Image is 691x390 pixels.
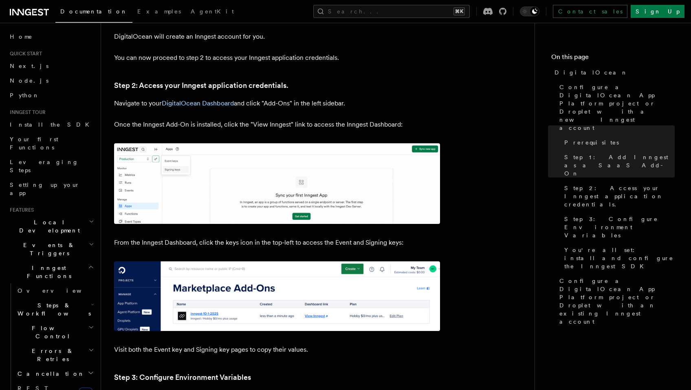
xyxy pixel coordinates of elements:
img: image.png [114,143,440,224]
span: Steps & Workflows [14,301,91,318]
span: Leveraging Steps [10,159,79,173]
a: Step 3: Configure Environment Variables [561,212,675,243]
span: Next.js [10,63,48,69]
button: Local Development [7,215,96,238]
a: Home [7,29,96,44]
span: Features [7,207,34,213]
a: Your first Functions [7,132,96,155]
a: Next.js [7,59,96,73]
span: Overview [18,287,101,294]
span: AgentKit [191,8,234,15]
p: You can now proceed to step 2 to access your Inngest application credentials. [114,52,440,64]
p: Visit both the Event key and Signing key pages to copy their values. [114,344,440,355]
span: Examples [137,8,181,15]
button: Events & Triggers [7,238,96,261]
a: Step 1: Add Inngest as a SaaS Add-On [561,150,675,181]
a: Sign Up [631,5,684,18]
span: Python [10,92,40,99]
span: Cancellation [14,370,85,378]
span: Prerequisites [564,138,619,147]
span: DigitalOcean [555,68,628,77]
p: Navigate to your and click "Add-Ons" in the left sidebar. [114,98,440,109]
p: DigitalOcean will create an Inngest account for you. [114,31,440,42]
p: From the Inngest Dashboard, click the keys icon in the top-left to access the Event and Signing k... [114,237,440,248]
a: Step 3: Configure Environment Variables [114,372,251,383]
span: Step 2: Access your Inngest application credentials. [564,184,675,208]
a: Node.js [7,73,96,88]
span: Events & Triggers [7,241,89,257]
span: Step 3: Configure Environment Variables [564,215,675,239]
a: DigitalOcean Dashboard [162,99,234,107]
span: Step 1: Add Inngest as a SaaS Add-On [564,153,675,177]
a: Documentation [55,2,132,23]
h4: On this page [551,52,675,65]
span: Your first Functions [10,136,58,151]
a: Leveraging Steps [7,155,96,177]
button: Steps & Workflows [14,298,96,321]
span: Documentation [60,8,128,15]
a: Step 2: Access your Inngest application credentials. [561,181,675,212]
span: Home [10,33,33,41]
button: Inngest Functions [7,261,96,283]
a: Setting up your app [7,177,96,200]
span: Flow Control [14,324,88,340]
a: Configure a DigitalOcean App Platform project or Droplet with an existing Inngest account [556,274,675,329]
span: Node.js [10,77,48,84]
span: Errors & Retries [14,347,88,363]
span: Inngest tour [7,109,46,116]
span: Local Development [7,218,89,234]
a: AgentKit [186,2,239,22]
button: Errors & Retries [14,344,96,366]
button: Flow Control [14,321,96,344]
a: Examples [132,2,186,22]
a: Prerequisites [561,135,675,150]
span: Install the SDK [10,121,94,128]
button: Cancellation [14,366,96,381]
button: Toggle dark mode [520,7,539,16]
a: You're all set: install and configure the Inngest SDK [561,243,675,274]
span: Configure a DigitalOcean App Platform project or Droplet with a new Inngest account [559,83,675,132]
kbd: ⌘K [453,7,465,15]
img: image.png [114,261,440,331]
span: Setting up your app [10,182,80,196]
a: DigitalOcean [551,65,675,80]
span: Quick start [7,50,42,57]
p: Once the Inngest Add-On is installed, click the "View Inngest" link to access the Inngest Dashboard: [114,119,440,130]
span: Inngest Functions [7,264,88,280]
a: Python [7,88,96,103]
a: Contact sales [553,5,627,18]
span: Configure a DigitalOcean App Platform project or Droplet with an existing Inngest account [559,277,675,326]
button: Search...⌘K [313,5,470,18]
a: Step 2: Access your Inngest application credentials. [114,80,288,91]
a: Install the SDK [7,117,96,132]
a: Configure a DigitalOcean App Platform project or Droplet with a new Inngest account [556,80,675,135]
span: You're all set: install and configure the Inngest SDK [564,246,675,270]
a: Overview [14,283,96,298]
